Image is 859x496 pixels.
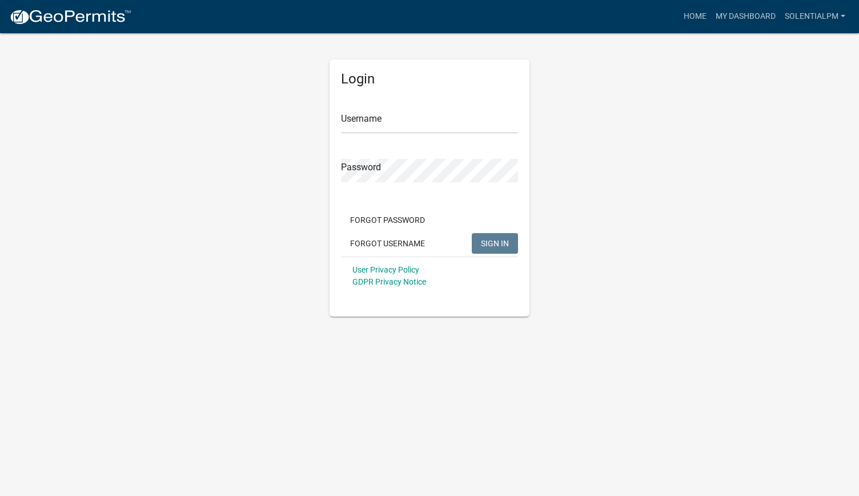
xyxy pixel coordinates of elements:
[341,233,434,254] button: Forgot Username
[711,6,780,27] a: My Dashboard
[352,277,426,286] a: GDPR Privacy Notice
[341,71,518,87] h5: Login
[472,233,518,254] button: SIGN IN
[352,265,419,274] a: User Privacy Policy
[679,6,711,27] a: Home
[481,238,509,247] span: SIGN IN
[341,210,434,230] button: Forgot Password
[780,6,850,27] a: SolentialPM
